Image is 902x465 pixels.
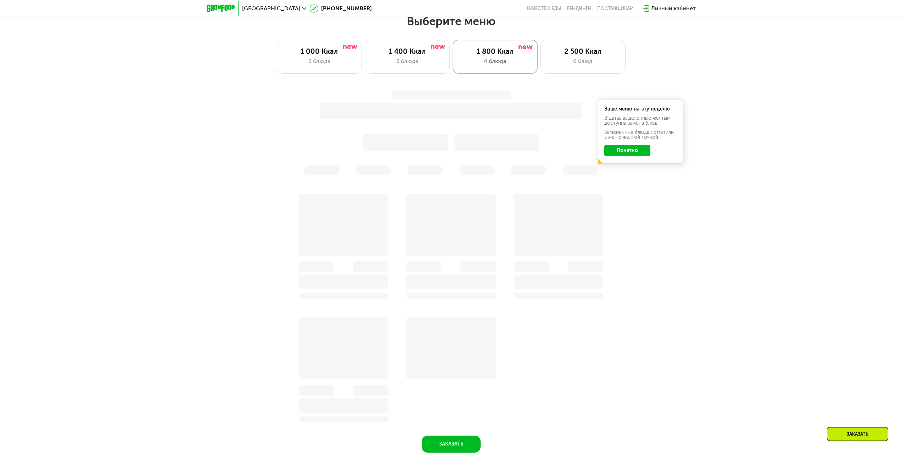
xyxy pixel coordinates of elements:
[372,47,442,56] div: 1 400 Ккал
[827,427,888,441] div: Заказать
[604,116,677,126] div: В даты, выделенные желтым, доступна замена блюд.
[284,47,354,56] div: 1 000 Ккал
[548,47,618,56] div: 2 500 Ккал
[242,6,300,11] span: [GEOGRAPHIC_DATA]
[460,57,530,66] div: 4 блюда
[422,436,481,453] button: Заказать
[604,130,677,140] div: Заменённые блюда пометили в меню жёлтой точкой.
[567,6,592,11] a: Вендинги
[23,14,879,28] h2: Выберите меню
[372,57,442,66] div: 3 блюда
[604,107,677,112] div: Ваше меню на эту неделю
[284,57,354,66] div: 3 блюда
[460,47,530,56] div: 1 800 Ккал
[651,4,696,13] div: Личный кабинет
[310,4,372,13] a: [PHONE_NUMBER]
[527,6,561,11] a: Качество еды
[548,57,618,66] div: 6 блюд
[597,6,634,11] div: поставщикам
[604,145,650,156] button: Понятно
